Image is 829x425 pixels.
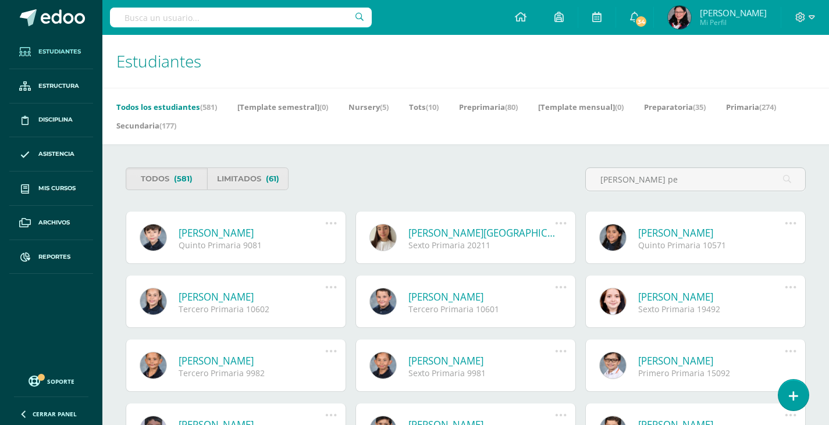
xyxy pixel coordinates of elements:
[615,102,624,112] span: (0)
[668,6,691,29] img: 5b5dc2834911c0cceae0df2d5a0ff844.png
[200,102,217,112] span: (581)
[116,116,176,135] a: Secundaria(177)
[726,98,776,116] a: Primaria(274)
[47,377,74,385] span: Soporte
[116,98,217,116] a: Todos los estudiantes(581)
[14,373,88,388] a: Soporte
[319,102,328,112] span: (0)
[9,172,93,206] a: Mis cursos
[693,102,706,112] span: (35)
[638,226,785,240] a: [PERSON_NAME]
[179,354,325,367] a: [PERSON_NAME]
[38,218,70,227] span: Archivos
[174,168,193,190] span: (581)
[38,81,79,91] span: Estructura
[409,98,439,116] a: Tots(10)
[9,240,93,274] a: Reportes
[38,47,81,56] span: Estudiantes
[237,98,328,116] a: [Template semestral](0)
[179,303,325,315] div: Tercero Primaria 10602
[408,226,555,240] a: [PERSON_NAME][GEOGRAPHIC_DATA]
[408,303,555,315] div: Tercero Primaria 10601
[635,15,647,28] span: 34
[9,103,93,138] a: Disciplina
[38,115,73,124] span: Disciplina
[38,252,70,262] span: Reportes
[159,120,176,131] span: (177)
[9,206,93,240] a: Archivos
[700,7,767,19] span: [PERSON_NAME]
[110,8,372,27] input: Busca un usuario...
[9,69,93,103] a: Estructura
[179,367,325,378] div: Tercero Primaria 9982
[179,240,325,251] div: Quinto Primaria 9081
[126,167,207,190] a: Todos(581)
[408,240,555,251] div: Sexto Primaria 20211
[179,226,325,240] a: [PERSON_NAME]
[459,98,518,116] a: Preprimaria(80)
[38,149,74,159] span: Asistencia
[586,168,805,191] input: Busca al estudiante aquí...
[644,98,706,116] a: Preparatoria(35)
[638,303,785,315] div: Sexto Primaria 19492
[505,102,518,112] span: (80)
[408,354,555,367] a: [PERSON_NAME]
[408,367,555,378] div: Sexto Primaria 9981
[266,168,279,190] span: (61)
[638,354,785,367] a: [PERSON_NAME]
[380,102,389,112] span: (5)
[638,290,785,303] a: [PERSON_NAME]
[426,102,439,112] span: (10)
[538,98,624,116] a: [Template mensual](0)
[700,17,767,27] span: Mi Perfil
[408,290,555,303] a: [PERSON_NAME]
[33,410,77,418] span: Cerrar panel
[116,50,201,72] span: Estudiantes
[207,167,289,190] a: Limitados(61)
[38,184,76,193] span: Mis cursos
[348,98,389,116] a: Nursery(5)
[179,290,325,303] a: [PERSON_NAME]
[638,367,785,378] div: Primero Primaria 15092
[759,102,776,112] span: (274)
[9,137,93,172] a: Asistencia
[9,35,93,69] a: Estudiantes
[638,240,785,251] div: Quinto Primaria 10571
